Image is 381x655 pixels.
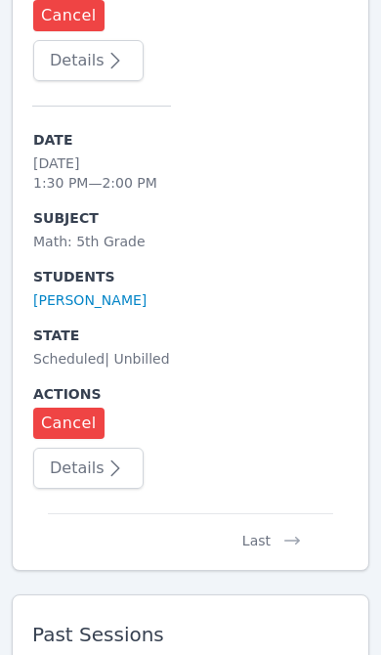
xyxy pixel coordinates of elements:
span: Date [33,130,170,150]
span: State [33,326,170,345]
span: Subject [33,208,170,228]
span: Scheduled | Unbilled [33,351,170,367]
div: Math: 5th Grade [33,232,170,251]
button: Cancel [33,408,105,439]
button: Details [33,448,144,489]
span: Students [33,267,170,286]
span: Actions [33,384,170,404]
a: [PERSON_NAME] [33,290,147,310]
tr: Date[DATE]1:30 PM—2:00 PMSubjectMath: 5th GradeStudents[PERSON_NAME]StateScheduled| UnbilledActio... [32,107,171,513]
button: Details [33,40,144,81]
button: Last [227,513,317,550]
div: [DATE] 1:30 PM — 2:00 PM [33,153,157,193]
span: Past Sessions [32,623,349,646]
